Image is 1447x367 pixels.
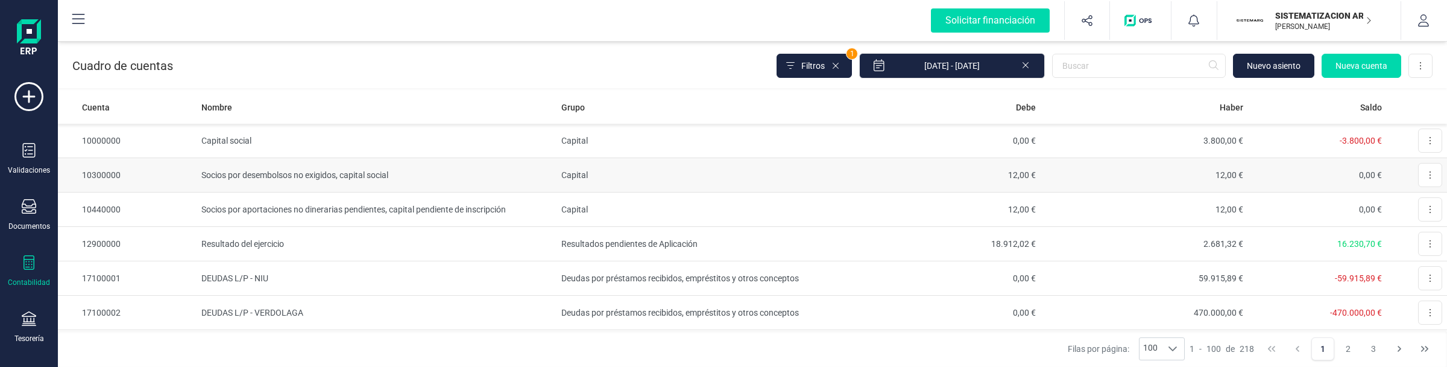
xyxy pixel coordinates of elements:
[8,222,50,231] div: Documentos
[1340,136,1382,145] span: -3.800,00 €
[1247,60,1300,72] span: Nuevo asiento
[1190,343,1254,355] div: -
[58,261,197,296] td: 17100001
[58,193,197,227] td: 10440000
[846,48,857,59] span: 1
[556,227,833,261] td: Resultados pendientes de Aplicación
[1232,1,1386,40] button: SISISTEMATIZACION ARQUITECTONICA EN REFORMAS SL[PERSON_NAME]
[197,158,556,193] td: Socios por desembolsos no exigidos, capital social
[197,193,556,227] td: Socios por aportaciones no dinerarias pendientes, capital pendiente de inscripción
[58,124,197,158] td: 10000000
[1413,337,1436,360] button: Last Page
[777,54,852,78] button: Filtros
[1041,261,1248,296] td: 59.915,89 €
[556,296,833,330] td: Deudas por préstamos recibidos, empréstitos y otros conceptos
[1041,158,1248,193] td: 12,00 €
[17,19,41,58] img: Logo Finanedi
[1041,227,1248,261] td: 2.681,32 €
[1322,54,1401,78] button: Nueva cuenta
[833,158,1041,193] td: 12,00 €
[556,158,833,193] td: Capital
[1124,14,1156,27] img: Logo de OPS
[556,193,833,227] td: Capital
[931,8,1050,33] div: Solicitar financiación
[197,124,556,158] td: Capital social
[801,60,825,72] span: Filtros
[58,158,197,193] td: 10300000
[197,261,556,296] td: DEUDAS L/P - NIU
[1362,337,1385,360] button: Page 3
[1330,308,1382,318] span: -470.000,00 €
[1260,337,1283,360] button: First Page
[14,334,44,343] div: Tesorería
[1240,343,1254,355] span: 218
[1041,124,1248,158] td: 3.800,00 €
[833,193,1041,227] td: 12,00 €
[1311,337,1334,360] button: Page 1
[1275,22,1372,31] p: [PERSON_NAME]
[1220,101,1243,113] span: Haber
[1206,343,1221,355] span: 100
[1337,239,1382,249] span: 16.230,70 €
[833,330,1041,365] td: 338.897,23 €
[1140,338,1161,360] span: 100
[1359,170,1382,180] span: 0,00 €
[58,330,197,365] td: 20100000
[1041,193,1248,227] td: 12,00 €
[916,1,1064,40] button: Solicitar financiación
[1286,337,1309,360] button: Previous Page
[1335,273,1382,283] span: -59.915,89 €
[833,261,1041,296] td: 0,00 €
[8,278,50,287] div: Contabilidad
[1335,60,1387,72] span: Nueva cuenta
[197,330,556,365] td: Desarrollo
[197,296,556,330] td: DEUDAS L/P - VERDOLAGA
[1052,54,1226,78] input: Buscar
[833,227,1041,261] td: 18.912,02 €
[1360,101,1382,113] span: Saldo
[1337,337,1360,360] button: Page 2
[833,296,1041,330] td: 0,00 €
[1016,101,1036,113] span: Debe
[58,227,197,261] td: 12900000
[1237,7,1263,34] img: SI
[1388,337,1411,360] button: Next Page
[1068,337,1185,360] div: Filas por página:
[556,124,833,158] td: Capital
[1041,296,1248,330] td: 470.000,00 €
[72,57,173,74] p: Cuadro de cuentas
[556,261,833,296] td: Deudas por préstamos recibidos, empréstitos y otros conceptos
[1190,343,1194,355] span: 1
[1041,330,1248,365] td: 0,00 €
[197,227,556,261] td: Resultado del ejercicio
[1226,343,1235,355] span: de
[201,101,232,113] span: Nombre
[1359,205,1382,214] span: 0,00 €
[1275,10,1372,22] p: SISTEMATIZACION ARQUITECTONICA EN REFORMAS SL
[1233,54,1314,78] button: Nuevo asiento
[556,330,833,365] td: Inmovilizaciones intangibles
[82,101,110,113] span: Cuenta
[561,101,585,113] span: Grupo
[1117,1,1164,40] button: Logo de OPS
[58,296,197,330] td: 17100002
[8,165,50,175] div: Validaciones
[833,124,1041,158] td: 0,00 €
